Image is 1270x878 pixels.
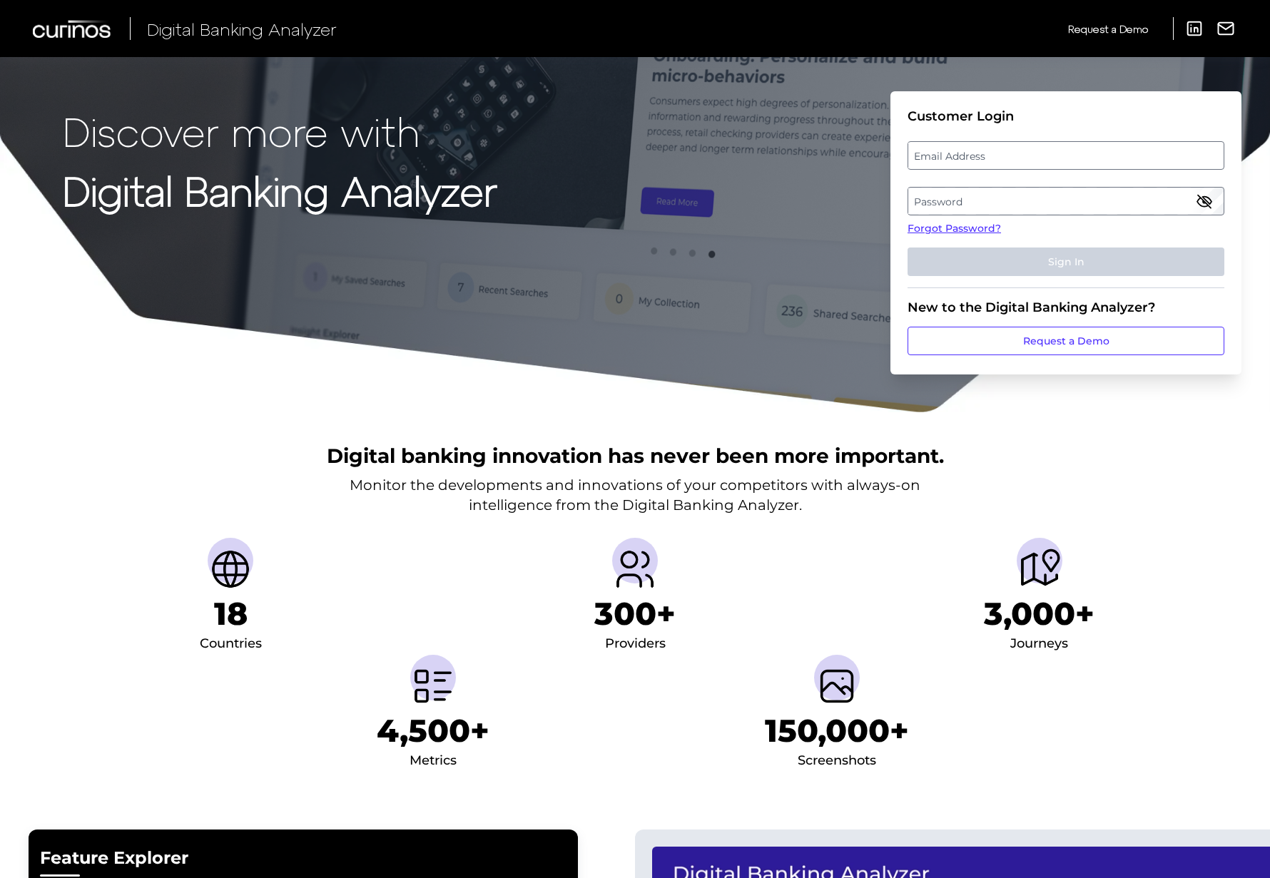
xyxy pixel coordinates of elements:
[33,20,113,38] img: Curinos
[40,847,567,870] h2: Feature Explorer
[798,750,876,772] div: Screenshots
[908,188,1223,214] label: Password
[63,166,497,214] strong: Digital Banking Analyzer
[208,546,253,592] img: Countries
[765,712,909,750] h1: 150,000+
[410,750,457,772] div: Metrics
[908,108,1224,124] div: Customer Login
[214,595,248,633] h1: 18
[908,247,1224,276] button: Sign In
[1010,633,1068,655] div: Journeys
[1017,546,1062,592] img: Journeys
[350,475,920,515] p: Monitor the developments and innovations of your competitors with always-on intelligence from the...
[594,595,676,633] h1: 300+
[377,712,489,750] h1: 4,500+
[908,300,1224,315] div: New to the Digital Banking Analyzer?
[984,595,1094,633] h1: 3,000+
[1068,23,1148,35] span: Request a Demo
[612,546,658,592] img: Providers
[200,633,262,655] div: Countries
[327,442,944,469] h2: Digital banking innovation has never been more important.
[410,663,456,709] img: Metrics
[908,221,1224,236] a: Forgot Password?
[605,633,666,655] div: Providers
[908,327,1224,355] a: Request a Demo
[63,108,497,153] p: Discover more with
[147,19,337,39] span: Digital Banking Analyzer
[814,663,860,709] img: Screenshots
[1068,17,1148,41] a: Request a Demo
[908,143,1223,168] label: Email Address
